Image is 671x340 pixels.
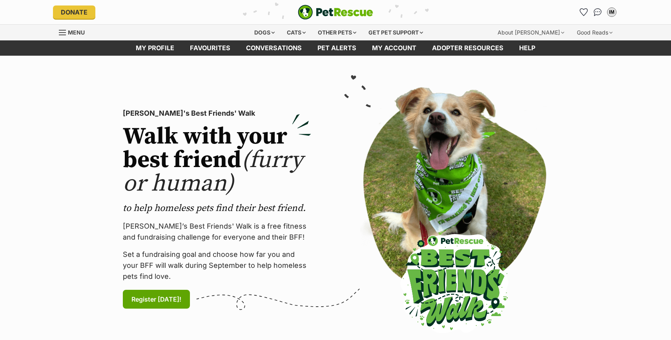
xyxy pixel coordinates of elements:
[310,40,364,56] a: Pet alerts
[591,6,604,18] a: Conversations
[298,5,373,20] img: logo-e224e6f780fb5917bec1dbf3a21bbac754714ae5b6737aabdf751b685950b380.svg
[594,8,602,16] img: chat-41dd97257d64d25036548639549fe6c8038ab92f7586957e7f3b1b290dea8141.svg
[128,40,182,56] a: My profile
[492,25,570,40] div: About [PERSON_NAME]
[59,25,90,39] a: Menu
[364,40,424,56] a: My account
[312,25,362,40] div: Other pets
[123,221,311,243] p: [PERSON_NAME]’s Best Friends' Walk is a free fitness and fundraising challenge for everyone and t...
[249,25,280,40] div: Dogs
[68,29,85,36] span: Menu
[571,25,618,40] div: Good Reads
[363,25,428,40] div: Get pet support
[608,8,616,16] div: IM
[281,25,311,40] div: Cats
[238,40,310,56] a: conversations
[182,40,238,56] a: Favourites
[53,5,95,19] a: Donate
[123,145,303,198] span: (furry or human)
[577,6,590,18] a: Favourites
[123,125,311,196] h2: Walk with your best friend
[605,6,618,18] button: My account
[123,249,311,282] p: Set a fundraising goal and choose how far you and your BFF will walk during September to help hom...
[123,290,190,309] a: Register [DATE]!
[131,295,181,304] span: Register [DATE]!
[298,5,373,20] a: PetRescue
[511,40,543,56] a: Help
[123,202,311,215] p: to help homeless pets find their best friend.
[577,6,618,18] ul: Account quick links
[424,40,511,56] a: Adopter resources
[123,108,311,119] p: [PERSON_NAME]'s Best Friends' Walk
